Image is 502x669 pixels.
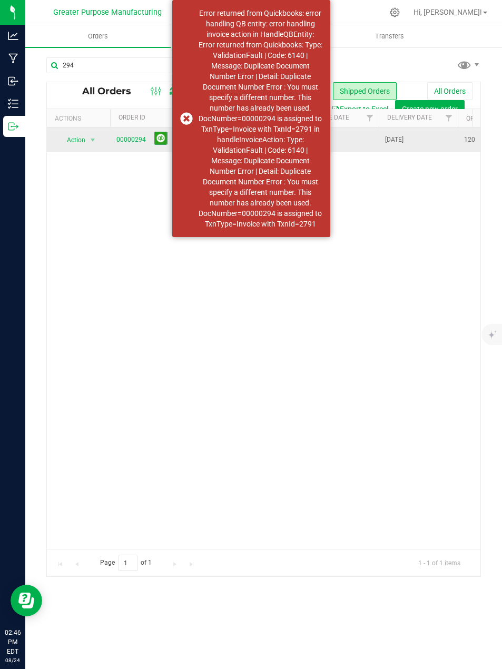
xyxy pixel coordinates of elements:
div: Manage settings [388,7,401,17]
span: Action [57,133,86,147]
a: Filter [361,109,379,127]
a: Shipments [171,25,317,47]
span: Hi, [PERSON_NAME]! [414,8,482,16]
span: All Orders [82,85,142,97]
a: Filter [440,109,458,127]
inline-svg: Analytics [8,31,18,41]
inline-svg: Inbound [8,76,18,86]
span: Greater Purpose Manufacturing [53,8,162,17]
button: Create new order [395,100,465,118]
inline-svg: Outbound [8,121,18,132]
span: Transfers [361,32,418,41]
span: Create new order [402,105,458,113]
input: 1 [119,555,137,571]
span: [DATE] [385,135,403,145]
button: Shipped Orders [333,82,397,100]
inline-svg: Inventory [8,99,18,109]
a: 00000294 [116,135,146,145]
span: select [86,133,100,147]
inline-svg: Manufacturing [8,53,18,64]
span: Page of 1 [91,555,161,571]
span: 1 - 1 of 1 items [410,555,469,570]
div: Actions [55,115,106,122]
button: All Orders [427,82,473,100]
a: Order ID [119,114,145,121]
span: Orders [74,32,122,41]
iframe: Resource center [11,585,42,616]
a: Orders [25,25,171,47]
p: 02:46 PM EDT [5,628,21,656]
a: Delivery Date [387,114,432,121]
p: 08/24 [5,656,21,664]
input: Search Order ID, Destination, Customer PO... [46,57,264,73]
button: Export to Excel [324,100,395,118]
div: Error returned from Quickbooks: error handling QB entity: error handling invoice action in Handle... [199,8,322,229]
span: 120 [464,135,475,145]
a: Transfers [317,25,463,47]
